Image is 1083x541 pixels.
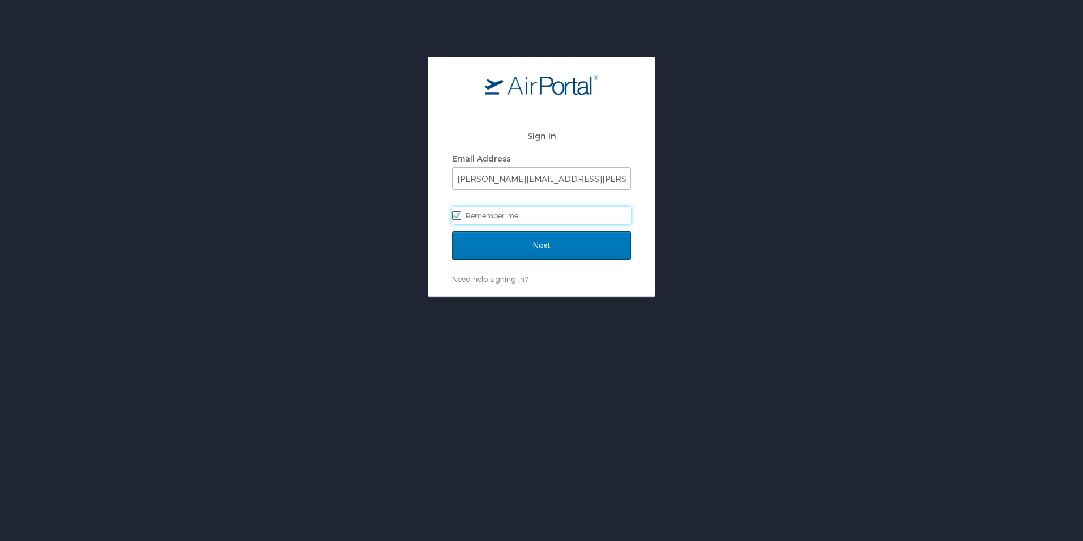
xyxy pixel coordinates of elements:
label: Email Address [452,154,510,163]
a: Need help signing in? [452,274,528,284]
img: logo [485,74,598,95]
label: Remember me [452,207,631,224]
h2: Sign In [452,129,631,142]
input: Next [452,231,631,260]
